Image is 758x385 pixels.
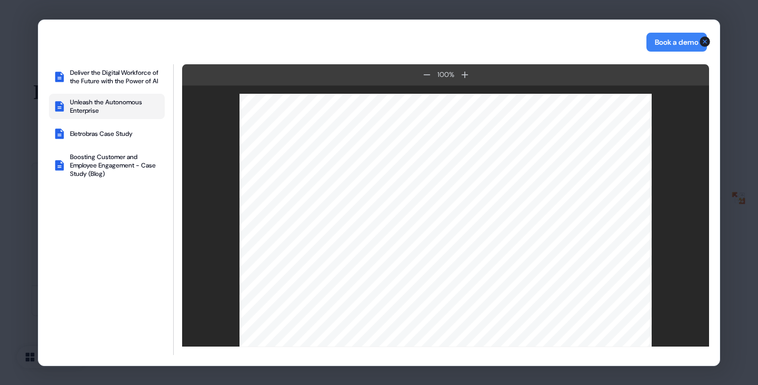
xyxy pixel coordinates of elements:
div: Deliver the Digital Workforce of the Future with the Power of AI [70,68,161,85]
div: 100 % [435,70,456,80]
button: Book a demo [646,33,707,52]
button: Eletrobras Case Study [49,123,165,144]
button: Unleash the Autonomous Enterprise [49,94,165,119]
div: Boosting Customer and Employee Engagement - Case Study (Blog) [70,153,161,178]
button: Boosting Customer and Employee Engagement - Case Study (Blog) [49,149,165,182]
div: Eletrobras Case Study [70,130,133,138]
div: Unleash the Autonomous Enterprise [70,98,161,115]
button: Deliver the Digital Workforce of the Future with the Power of AI [49,64,165,90]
